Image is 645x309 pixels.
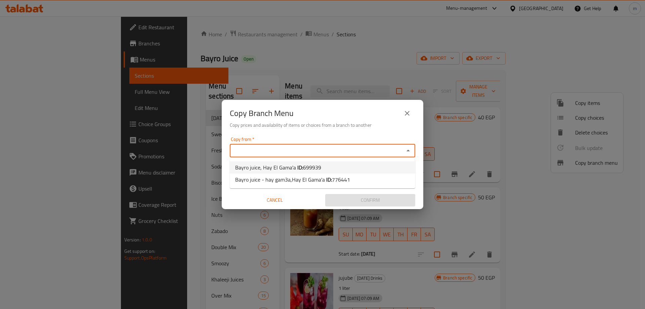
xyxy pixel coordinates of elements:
span: Bayro juice - hay gam3a,Hay El Gama'a [235,176,350,184]
button: close [399,105,415,121]
h6: Copy prices and availability of items or choices from a branch to another [230,121,415,129]
b: ID: [326,175,332,185]
h2: Copy Branch Menu [230,108,294,119]
span: 699939 [303,162,321,172]
span: Cancel [232,196,317,204]
b: ID: [297,162,303,172]
span: Bayro juice, Hay El Gama'a [235,163,321,171]
span: 776441 [332,175,350,185]
button: Cancel [230,194,320,206]
button: Close [403,146,413,155]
